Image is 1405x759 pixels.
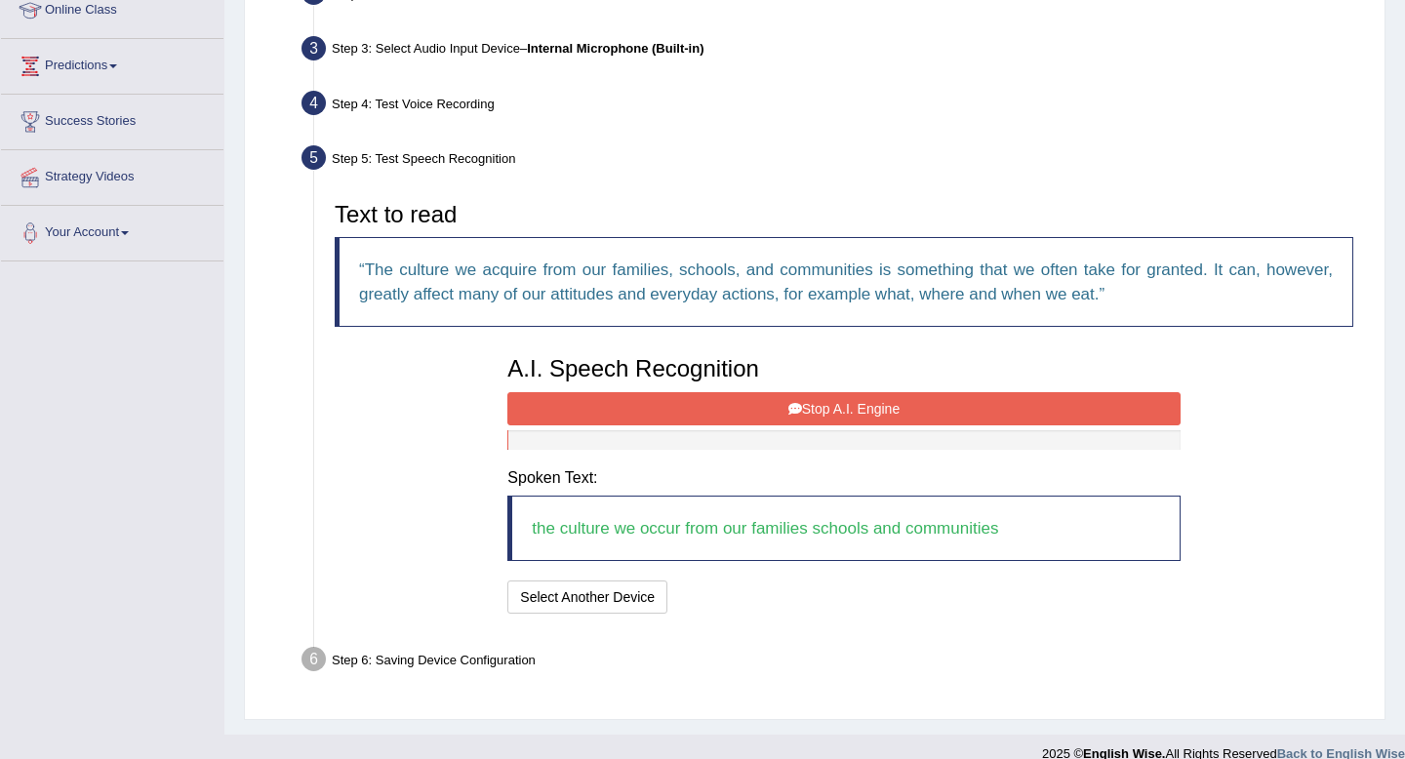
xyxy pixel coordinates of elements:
[1,95,223,143] a: Success Stories
[293,85,1376,128] div: Step 4: Test Voice Recording
[507,580,667,614] button: Select Another Device
[507,469,1180,487] h4: Spoken Text:
[335,202,1353,227] h3: Text to read
[1,206,223,255] a: Your Account
[520,41,704,56] span: –
[507,392,1180,425] button: Stop A.I. Engine
[293,30,1376,73] div: Step 3: Select Audio Input Device
[359,260,1333,303] q: The culture we acquire from our families, schools, and communities is something that we often tak...
[507,496,1180,561] blockquote: the culture we occur from our families schools and communities
[293,641,1376,684] div: Step 6: Saving Device Configuration
[507,356,1180,381] h3: A.I. Speech Recognition
[1,150,223,199] a: Strategy Videos
[527,41,703,56] b: Internal Microphone (Built-in)
[1,39,223,88] a: Predictions
[293,140,1376,182] div: Step 5: Test Speech Recognition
